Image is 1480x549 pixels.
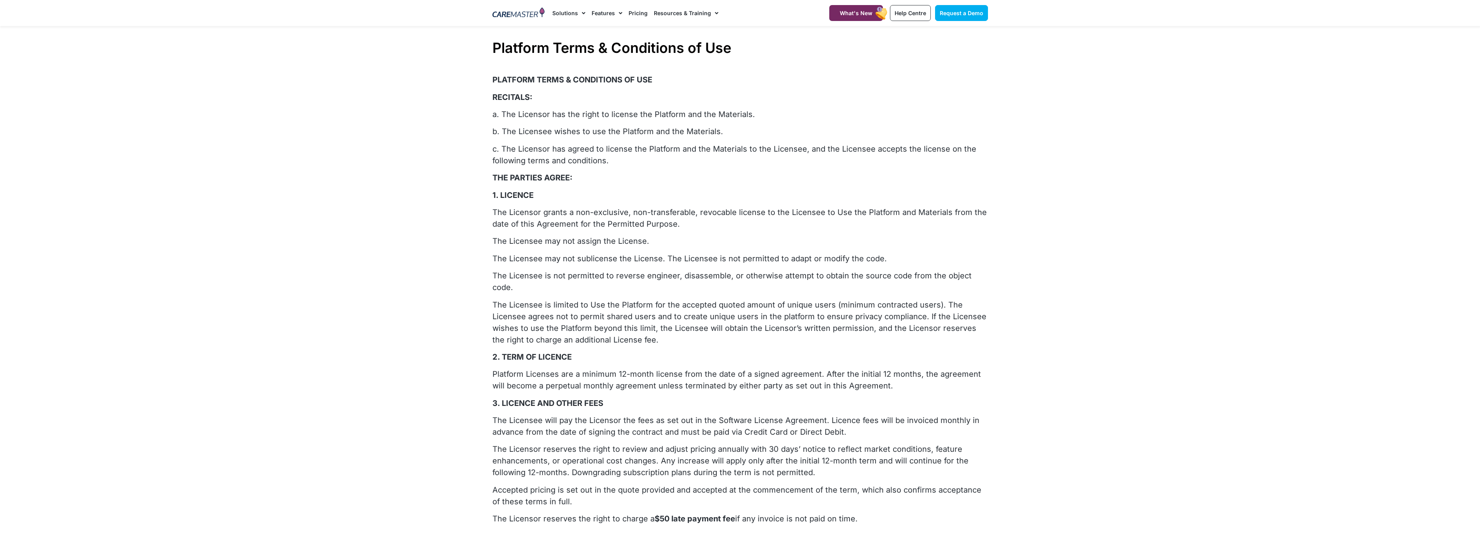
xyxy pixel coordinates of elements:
[492,299,988,346] p: The Licensee is limited to Use the Platform for the accepted quoted amount of unique users (minim...
[492,143,988,166] p: c. The Licensor has agreed to license the Platform and the Materials to the Licensee, and the Lic...
[492,399,603,408] b: 3. LICENCE AND OTHER FEES
[829,5,883,21] a: What's New
[492,173,573,182] b: THE PARTIES AGREE:
[492,484,988,507] p: Accepted pricing is set out in the quote provided and accepted at the commencement of the term, w...
[890,5,931,21] a: Help Centre
[492,513,988,525] p: The Licensor reserves the right to charge a if any invoice is not paid on time.
[895,10,926,16] span: Help Centre
[492,270,988,293] p: The Licensee is not permitted to reverse engineer, disassemble, or otherwise attempt to obtain th...
[492,443,988,478] p: The Licensor reserves the right to review and adjust pricing annually with 30 days’ notice to ref...
[492,235,988,247] p: The Licensee may not assign the License.
[935,5,988,21] a: Request a Demo
[492,75,652,84] b: PLATFORM TERMS & CONDITIONS OF USE
[492,93,532,102] b: RECITALS:
[492,7,545,19] img: CareMaster Logo
[492,40,988,56] h1: Platform Terms & Conditions of Use
[492,414,988,438] p: The Licensee will pay the Licensor the fees as set out in the Software License Agreement. Licence...
[492,191,534,200] b: 1. LICENCE
[840,10,872,16] span: What's New
[492,206,988,230] p: The Licensor grants a non-exclusive, non-transferable, revocable license to the Licensee to Use t...
[492,253,988,264] p: The Licensee may not sublicense the License. The Licensee is not permitted to adapt or modify the...
[940,10,983,16] span: Request a Demo
[492,352,572,362] b: 2. TERM OF LICENCE
[492,108,988,120] p: a. The Licensor has the right to license the Platform and the Materials.
[492,126,988,137] p: b. The Licensee wishes to use the Platform and the Materials.
[655,514,735,523] b: $50 late payment fee
[492,368,988,392] p: Platform Licenses are a minimum 12-month license from the date of a signed agreement. After the i...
